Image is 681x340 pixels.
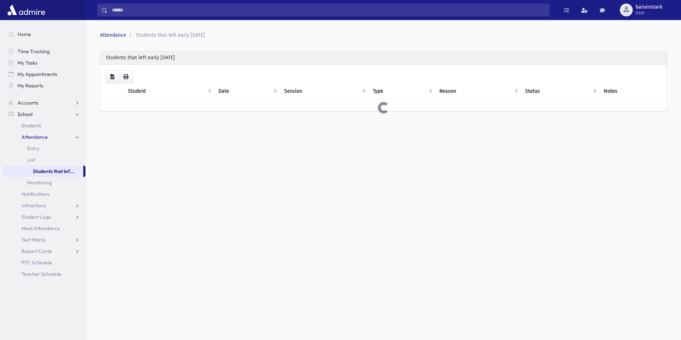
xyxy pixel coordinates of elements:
[435,83,521,100] th: Reason
[27,145,39,152] span: Entry
[3,154,85,166] a: List
[21,259,52,266] span: PTC Schedule
[18,71,57,77] span: My Appointments
[100,32,126,38] a: Attendance
[6,3,47,17] img: AdmirePro
[636,10,662,16] span: User
[18,31,31,37] span: Home
[3,46,85,57] a: Time Tracking
[3,257,85,268] a: PTC Schedule
[21,191,50,197] span: Notifications
[21,225,60,232] span: Meal Attendance
[21,134,48,140] span: Attendance
[100,31,664,39] nav: breadcrumb
[18,60,38,66] span: My Tasks
[3,188,85,200] a: Notifications
[18,48,50,55] span: Time Tracking
[3,234,85,245] a: Test Marks
[21,122,41,129] span: Students
[636,4,662,10] span: baisenstark
[27,157,35,163] span: List
[124,83,214,100] th: Student
[3,211,85,223] a: Student Logs
[3,200,85,211] a: Infractions
[3,120,85,131] a: Students
[3,143,85,154] a: Entry
[3,177,85,188] a: Monitoring
[136,32,205,38] span: Students that left early [DATE]
[3,223,85,234] a: Meal Attendance
[21,214,51,220] span: Student Logs
[18,111,33,117] span: School
[3,80,85,91] a: My Reports
[18,82,43,89] span: My Reports
[27,179,52,186] span: Monitoring
[21,202,46,209] span: Infractions
[3,166,83,177] a: Students that left early [DATE]
[3,57,85,68] a: My Tasks
[3,245,85,257] a: Report Cards
[599,83,661,100] th: Notes
[119,70,133,83] button: Print
[3,29,85,40] a: Home
[3,131,85,143] a: Attendance
[280,83,369,100] th: Session
[3,97,85,108] a: Accounts
[3,68,85,80] a: My Appointments
[21,248,52,254] span: Report Cards
[100,51,667,65] div: Students that left early [DATE]
[21,237,46,243] span: Test Marks
[3,108,85,120] a: School
[21,271,61,277] span: Teacher Schedule
[3,268,85,280] a: Teacher Schedule
[106,70,119,83] button: CSV
[214,83,280,100] th: Date
[369,83,435,100] th: Type
[108,4,549,16] input: Search
[18,100,38,106] span: Accounts
[521,83,599,100] th: Status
